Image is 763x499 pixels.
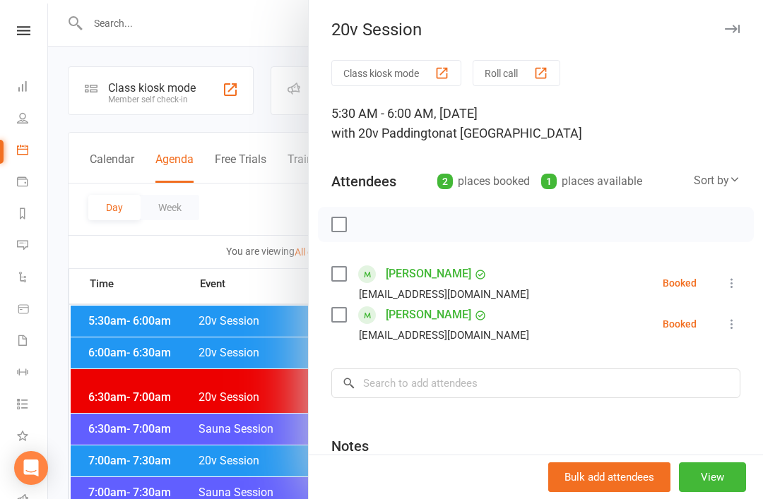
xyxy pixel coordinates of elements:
[17,199,49,231] a: Reports
[694,172,740,190] div: Sort by
[541,174,557,189] div: 1
[437,174,453,189] div: 2
[663,278,697,288] div: Booked
[386,303,471,326] a: [PERSON_NAME]
[359,285,529,303] div: [EMAIL_ADDRESS][DOMAIN_NAME]
[17,294,49,326] a: Product Sales
[548,462,670,492] button: Bulk add attendees
[331,172,396,191] div: Attendees
[14,451,48,485] div: Open Intercom Messenger
[17,104,49,136] a: People
[331,60,461,86] button: Class kiosk mode
[437,172,530,191] div: places booked
[17,72,49,104] a: Dashboard
[17,167,49,199] a: Payments
[386,263,471,285] a: [PERSON_NAME]
[359,326,529,344] div: [EMAIL_ADDRESS][DOMAIN_NAME]
[473,60,560,86] button: Roll call
[331,126,446,140] span: with 20v Paddington
[17,421,49,453] a: What's New
[17,136,49,167] a: Calendar
[541,172,642,191] div: places available
[331,104,740,143] div: 5:30 AM - 6:00 AM, [DATE]
[331,436,369,456] div: Notes
[663,319,697,329] div: Booked
[309,20,763,40] div: 20v Session
[331,368,740,398] input: Search to add attendees
[679,462,746,492] button: View
[446,126,582,140] span: at [GEOGRAPHIC_DATA]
